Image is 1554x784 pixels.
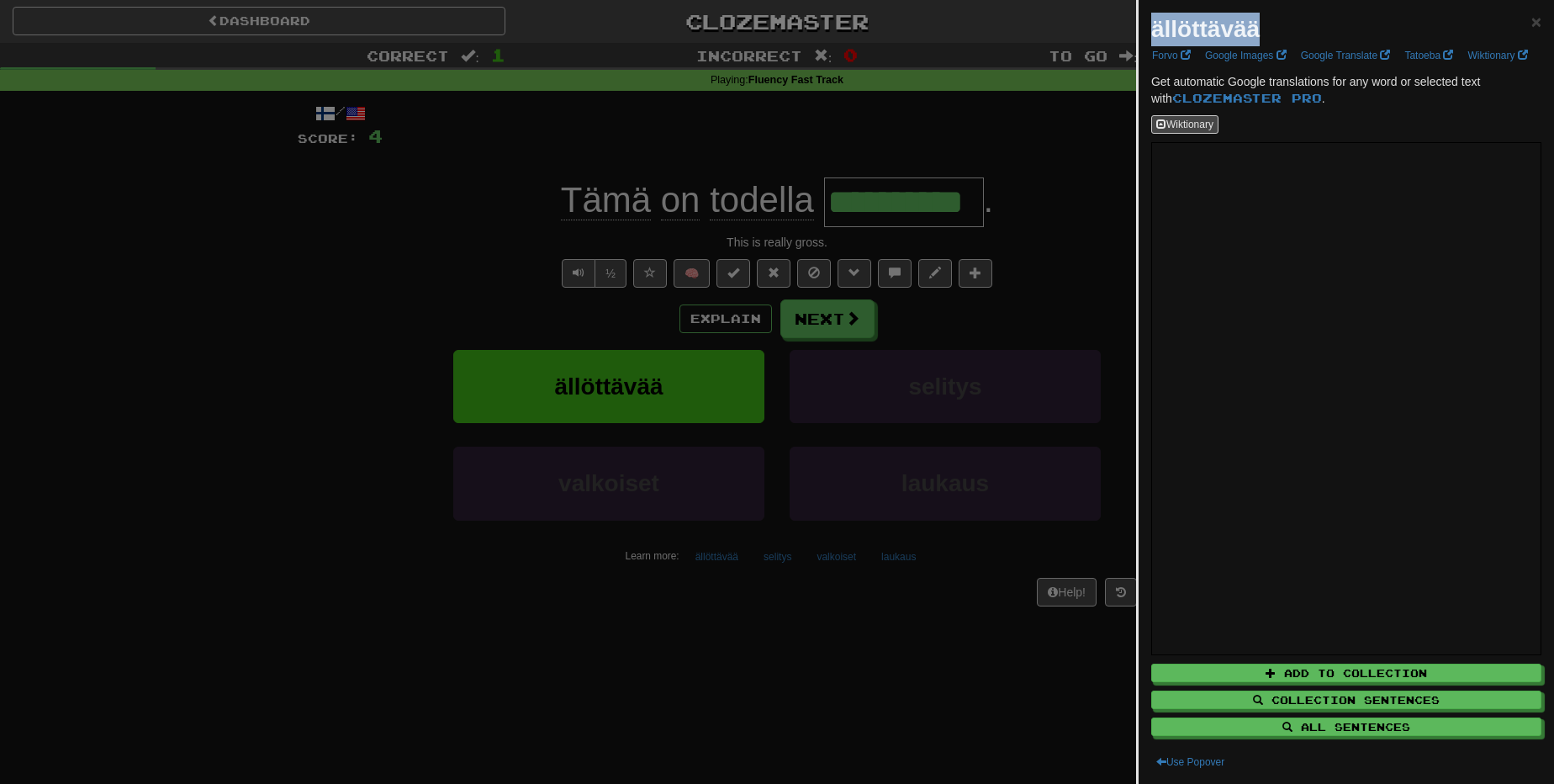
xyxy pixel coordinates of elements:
[1151,664,1541,682] button: Add to Collection
[1151,718,1541,736] button: All Sentences
[1151,16,1260,42] strong: ällöttävää
[1172,91,1322,105] a: Clozemaster Pro
[1531,12,1541,31] span: ×
[1147,46,1196,65] a: Forvo
[1462,46,1532,65] a: Wiktionary
[1151,753,1229,771] button: Use Popover
[1200,46,1292,65] a: Google Images
[1399,46,1458,65] a: Tatoeba
[1531,13,1541,30] button: Close
[1151,691,1541,709] button: Collection Sentences
[1296,46,1396,65] a: Google Translate
[1151,73,1541,107] p: Get automatic Google translations for any word or selected text with .
[1151,115,1218,134] button: Wiktionary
